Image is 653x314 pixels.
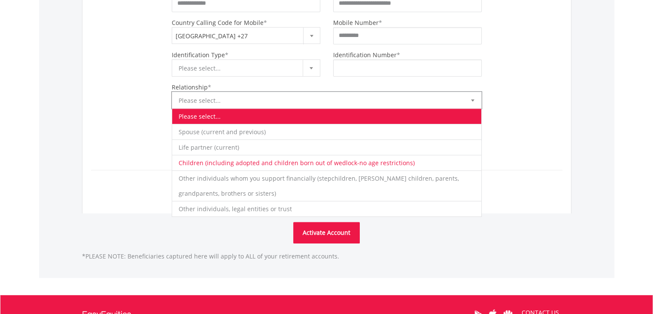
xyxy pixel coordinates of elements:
label: Mobile Number [333,18,379,27]
li: Children (including adopted and children born out of wedlock-no age restrictions) [172,155,481,170]
li: Spouse (current and previous) [172,124,481,139]
span: Please select... [179,60,301,77]
div: *PLEASE NOTE: Beneficiaries captured here will apply to ALL of your retirement accounts. [82,213,571,261]
button: Activate Account [293,222,360,243]
span: South Africa +27 [172,27,320,44]
label: Identification Number [333,51,397,59]
label: Relationship [172,83,208,91]
li: Life partner (current) [172,139,481,155]
li: Other individuals whom you support financially (stepchildren, [PERSON_NAME] children, parents, gr... [172,170,481,201]
span: South Africa +27 [172,28,320,44]
li: Other individuals, legal entities or trust [172,201,481,216]
label: Country Calling Code for Mobile [172,18,264,27]
span: Please select... [179,92,462,109]
label: Identification Type [172,51,225,59]
li: Please select... [172,108,481,124]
